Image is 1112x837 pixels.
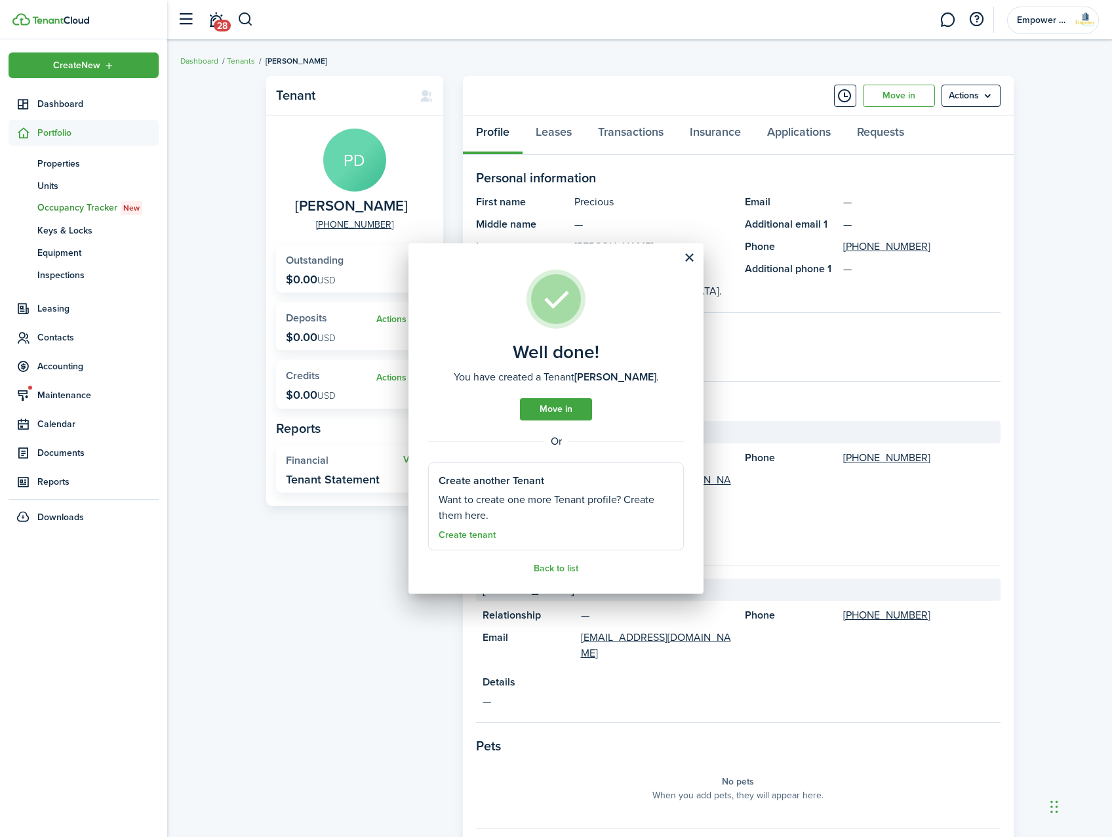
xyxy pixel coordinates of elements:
[439,473,544,489] well-done-section-title: Create another Tenant
[678,247,700,269] button: Close modal
[1050,787,1058,827] div: Drag
[513,342,599,363] well-done-title: Well done!
[520,398,592,420] a: Move in
[439,492,673,523] well-done-section-description: Want to create one more Tenant profile? Create them here.
[454,369,659,385] well-done-description: You have created a Tenant .
[428,434,684,449] well-done-separator: Or
[439,530,496,541] a: Create tenant
[1046,774,1112,837] iframe: Chat Widget
[534,563,578,574] a: Back to list
[574,369,656,384] b: [PERSON_NAME]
